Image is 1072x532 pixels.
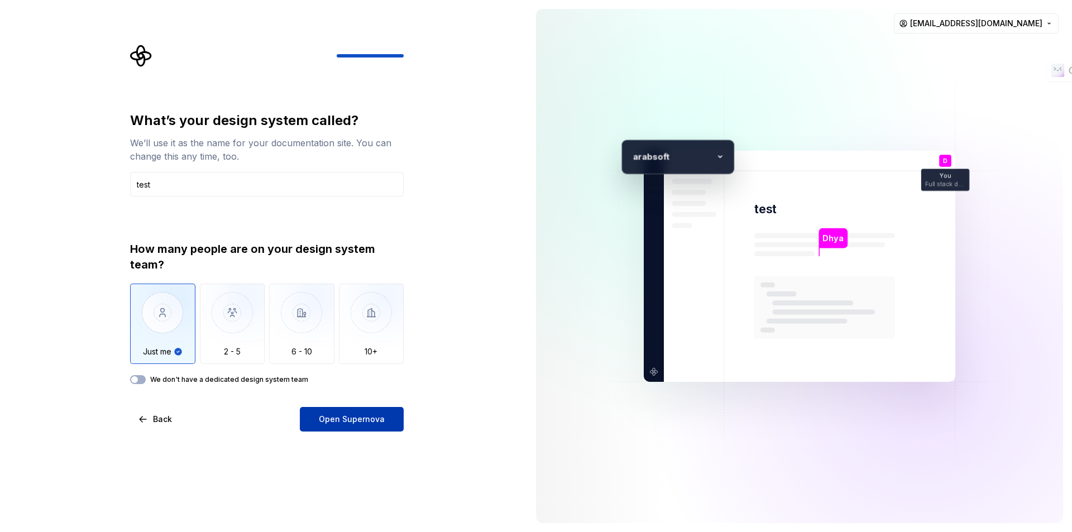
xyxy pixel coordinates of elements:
button: Back [130,407,181,432]
p: test [754,201,777,217]
div: How many people are on your design system team? [130,241,404,272]
span: Open Supernova [319,414,385,425]
p: Dhya [822,232,844,244]
svg: Supernova Logo [130,45,152,67]
button: [EMAIL_ADDRESS][DOMAIN_NAME] [894,13,1059,33]
p: rabsoft [638,150,711,164]
p: You [940,172,951,179]
p: D [943,157,947,164]
span: [EMAIL_ADDRESS][DOMAIN_NAME] [910,18,1042,29]
input: Design system name [130,172,404,196]
label: We don't have a dedicated design system team [150,375,308,384]
div: We’ll use it as the name for your documentation site. You can change this any time, too. [130,136,404,163]
p: a [627,150,638,164]
span: Back [153,414,172,425]
button: Open Supernova [300,407,404,432]
p: Full stack dev [925,181,965,187]
div: What’s your design system called? [130,112,404,130]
